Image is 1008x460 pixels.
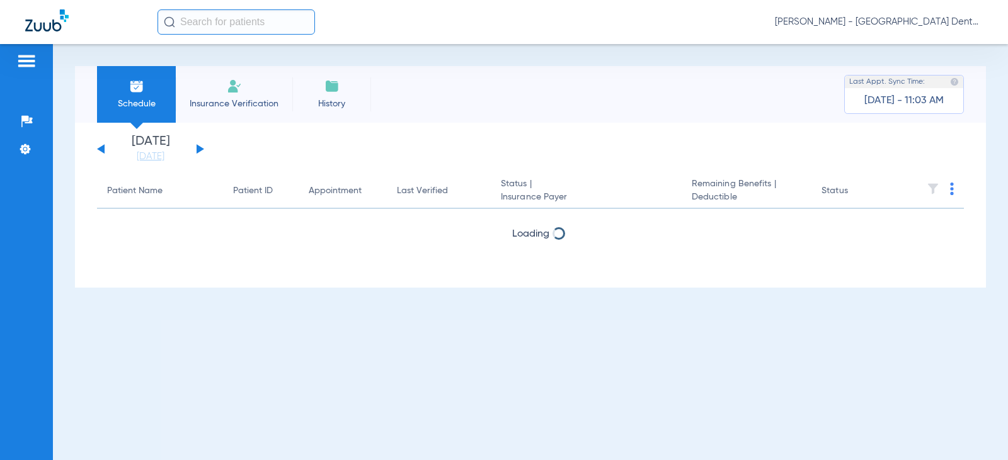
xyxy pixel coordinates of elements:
img: Schedule [129,79,144,94]
div: Patient ID [233,184,289,198]
th: Status [811,174,896,209]
th: Status | [491,174,682,209]
input: Search for patients [157,9,315,35]
div: Appointment [309,184,362,198]
img: hamburger-icon [16,53,37,69]
img: Zuub Logo [25,9,69,31]
img: filter.svg [927,182,939,195]
span: Deductible [692,191,801,204]
span: History [302,98,362,110]
div: Patient ID [233,184,273,198]
div: Last Verified [397,184,448,198]
img: last sync help info [950,77,959,86]
a: [DATE] [113,150,188,163]
span: Loading [512,229,549,239]
span: Schedule [106,98,166,110]
th: Remaining Benefits | [682,174,811,209]
div: Patient Name [107,184,163,198]
img: History [324,79,340,94]
span: Insurance Payer [501,191,672,204]
div: Patient Name [107,184,213,198]
div: Appointment [309,184,377,198]
img: Manual Insurance Verification [227,79,242,94]
span: [DATE] - 11:03 AM [864,94,944,107]
img: group-dot-blue.svg [950,182,954,195]
img: Search Icon [164,16,175,28]
div: Last Verified [397,184,481,198]
span: [PERSON_NAME] - [GEOGRAPHIC_DATA] Dental Care [775,16,983,28]
span: Last Appt. Sync Time: [849,76,925,88]
li: [DATE] [113,135,188,163]
span: Insurance Verification [185,98,283,110]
